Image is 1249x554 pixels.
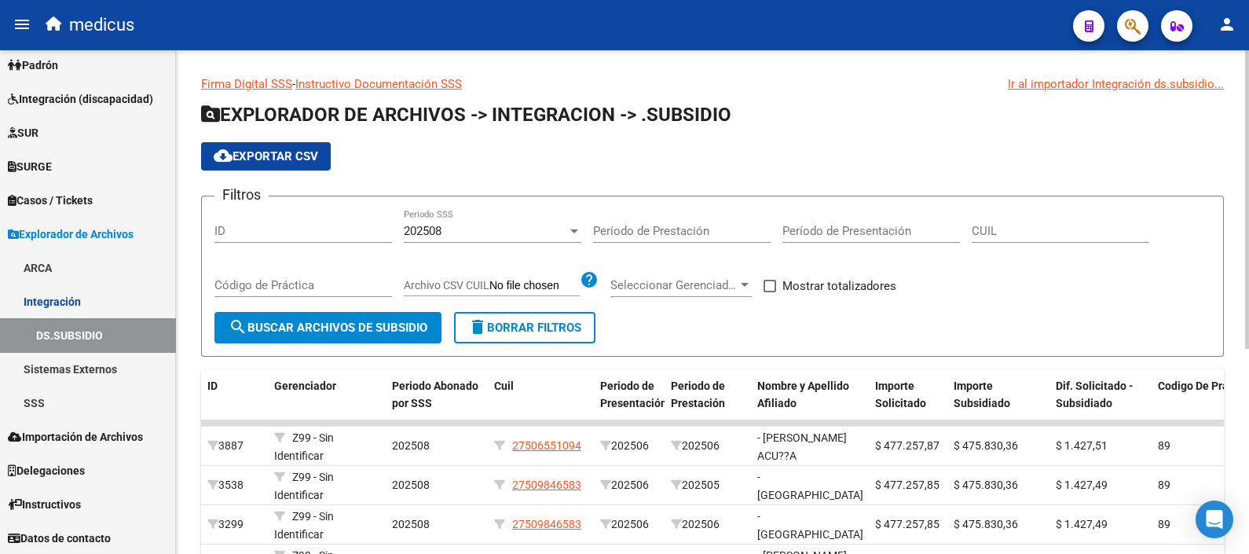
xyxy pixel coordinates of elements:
[207,437,262,455] div: 3887
[1056,380,1134,410] span: Dif. Solicitado - Subsidiado
[1056,479,1108,491] span: $ 1.427,49
[8,428,143,446] span: Importación de Archivos
[454,312,595,343] button: Borrar Filtros
[392,479,430,491] span: 202508
[580,270,599,289] mat-icon: help
[1158,439,1170,452] span: 89
[214,184,269,206] h3: Filtros
[214,146,233,165] mat-icon: cloud_download
[600,437,658,455] div: 202506
[1056,439,1108,452] span: $ 1.427,51
[512,439,581,452] span: 27506551094
[8,530,111,547] span: Datos de contacto
[757,380,849,410] span: Nombre y Apellido Afiliado
[214,312,441,343] button: Buscar Archivos de Subsidio
[201,75,1224,93] p: -
[757,510,863,541] span: - [GEOGRAPHIC_DATA]
[8,226,134,243] span: Explorador de Archivos
[8,192,93,209] span: Casos / Tickets
[512,518,581,530] span: 27509846583
[13,15,31,34] mat-icon: menu
[1008,75,1224,93] div: Ir al importador Integración ds.subsidio...
[392,439,430,452] span: 202508
[488,369,594,438] datatable-header-cell: Cuil
[875,518,939,530] span: $ 477.257,85
[8,90,153,108] span: Integración (discapacidad)
[295,77,462,91] a: Instructivo Documentación SSS
[392,518,430,530] span: 202508
[201,369,268,438] datatable-header-cell: ID
[600,380,667,410] span: Periodo de Presentación
[214,149,318,163] span: Exportar CSV
[1049,369,1152,438] datatable-header-cell: Dif. Solicitado - Subsidiado
[600,476,658,494] div: 202506
[954,479,1018,491] span: $ 475.830,36
[751,369,869,438] datatable-header-cell: Nombre y Apellido Afiliado
[594,369,665,438] datatable-header-cell: Periodo de Presentación
[8,462,85,479] span: Delegaciones
[404,224,441,238] span: 202508
[274,471,334,501] span: Z99 - Sin Identificar
[1158,479,1170,491] span: 89
[201,77,292,91] a: Firma Digital SSS
[1158,518,1170,530] span: 89
[600,515,658,534] div: 202506
[1218,15,1236,34] mat-icon: person
[201,104,731,126] span: EXPLORADOR DE ARCHIVOS -> INTEGRACION -> .SUBSIDIO
[494,380,514,392] span: Cuil
[671,437,745,455] div: 202506
[274,431,334,462] span: Z99 - Sin Identificar
[512,479,581,491] span: 27509846583
[392,380,478,410] span: Periodo Abonado por SSS
[207,476,262,494] div: 3538
[404,279,489,292] span: Archivo CSV CUIL
[1196,501,1233,538] div: Open Intercom Messenger
[8,496,81,513] span: Instructivos
[8,57,58,74] span: Padrón
[229,321,427,335] span: Buscar Archivos de Subsidio
[207,380,218,392] span: ID
[468,317,487,336] mat-icon: delete
[757,471,863,501] span: - [GEOGRAPHIC_DATA]
[201,142,331,171] button: Exportar CSV
[782,277,896,295] span: Mostrar totalizadores
[665,369,751,438] datatable-header-cell: Periodo de Prestación
[229,317,247,336] mat-icon: search
[875,439,939,452] span: $ 477.257,87
[274,380,336,392] span: Gerenciador
[610,278,738,292] span: Seleccionar Gerenciador
[671,380,725,410] span: Periodo de Prestación
[671,515,745,534] div: 202506
[207,515,262,534] div: 3299
[69,8,134,42] span: medicus
[954,518,1018,530] span: $ 475.830,36
[268,369,386,438] datatable-header-cell: Gerenciador
[468,321,581,335] span: Borrar Filtros
[1056,518,1108,530] span: $ 1.427,49
[386,369,488,438] datatable-header-cell: Periodo Abonado por SSS
[947,369,1049,438] datatable-header-cell: Importe Subsidiado
[954,439,1018,452] span: $ 475.830,36
[757,431,847,480] span: - [PERSON_NAME] ACU??A [PERSON_NAME]
[274,510,334,541] span: Z99 - Sin Identificar
[869,369,947,438] datatable-header-cell: Importe Solicitado
[875,380,926,410] span: Importe Solicitado
[875,479,939,491] span: $ 477.257,85
[8,124,38,141] span: SUR
[489,279,580,293] input: Archivo CSV CUIL
[671,476,745,494] div: 202505
[954,380,1010,410] span: Importe Subsidiado
[8,158,52,175] span: SURGE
